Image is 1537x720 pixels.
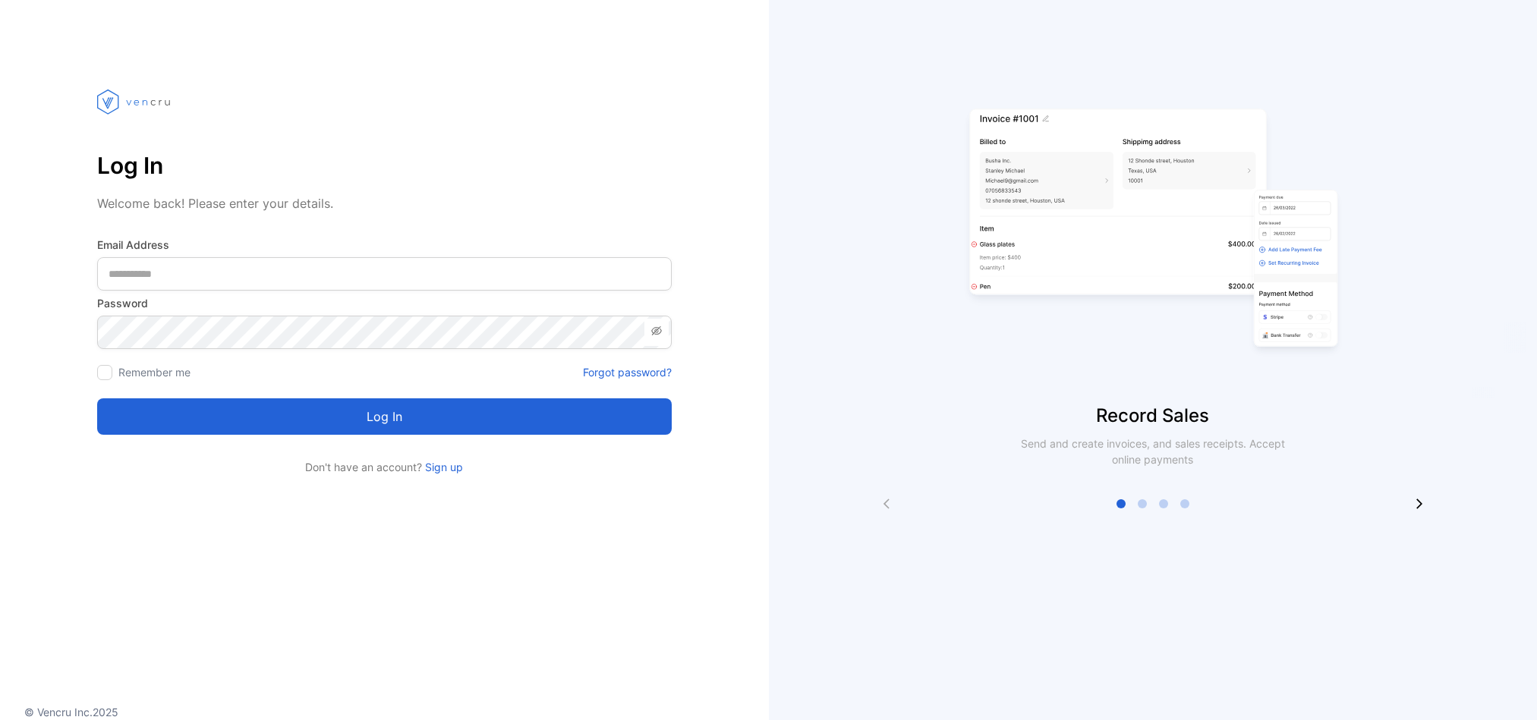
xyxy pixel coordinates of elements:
p: Send and create invoices, and sales receipts. Accept online payments [1007,435,1299,467]
p: Don't have an account? [97,459,672,475]
button: Log in [97,398,672,435]
p: Log In [97,147,672,184]
img: vencru logo [97,61,173,143]
label: Email Address [97,237,672,253]
p: Welcome back! Please enter your details. [97,194,672,212]
label: Password [97,295,672,311]
label: Remember me [118,366,191,379]
a: Sign up [422,461,463,473]
img: slider image [963,61,1343,402]
a: Forgot password? [583,364,672,380]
